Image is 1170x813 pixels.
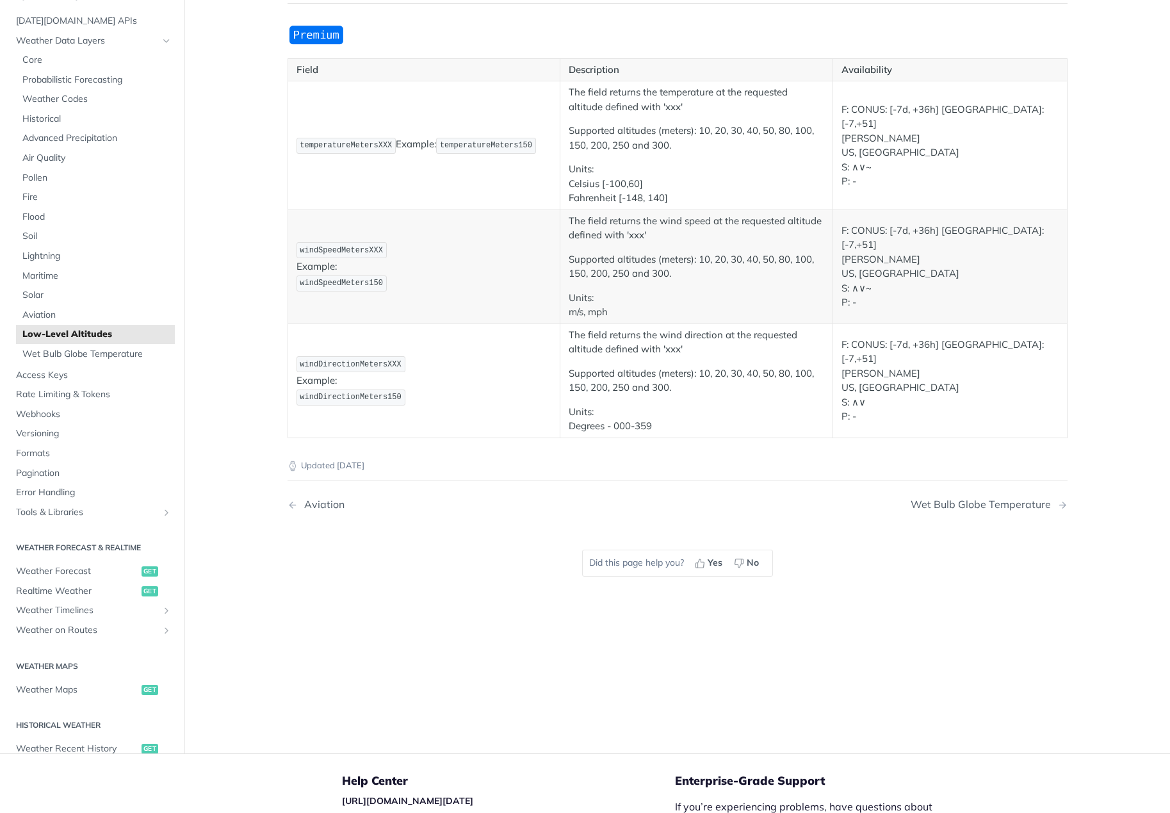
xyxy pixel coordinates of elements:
[342,795,473,807] a: [URL][DOMAIN_NAME][DATE]
[22,191,172,204] span: Fire
[10,424,175,443] a: Versioning
[10,483,175,502] a: Error Handling
[10,385,175,404] a: Rate Limiting & Tokens
[297,63,552,78] p: Field
[288,498,622,511] a: Previous Page: Aviation
[300,393,401,402] span: windDirectionMeters150
[10,680,175,700] a: Weather Mapsget
[16,129,175,148] a: Advanced Precipitation
[342,773,675,789] h5: Help Center
[161,36,172,46] button: Hide subpages for Weather Data Layers
[22,152,172,165] span: Air Quality
[16,110,175,129] a: Historical
[16,624,158,637] span: Weather on Routes
[22,348,172,361] span: Wet Bulb Globe Temperature
[569,63,824,78] p: Description
[16,506,158,519] span: Tools & Libraries
[747,556,759,570] span: No
[911,498,1057,511] div: Wet Bulb Globe Temperature
[10,31,175,51] a: Weather Data LayersHide subpages for Weather Data Layers
[911,498,1068,511] a: Next Page: Wet Bulb Globe Temperature
[297,355,552,406] p: Example:
[22,54,172,67] span: Core
[10,661,175,672] h2: Weather Maps
[16,286,175,305] a: Solar
[16,188,175,207] a: Fire
[16,684,138,696] span: Weather Maps
[841,338,1058,424] p: F: CONUS: [-7d, +36h] [GEOGRAPHIC_DATA]: [-7,+51] [PERSON_NAME] US, [GEOGRAPHIC_DATA] S: ∧∨ P: -
[300,360,401,369] span: windDirectionMetersXXX
[161,605,172,616] button: Show subpages for Weather Timelines
[16,427,172,440] span: Versioning
[22,328,172,341] span: Low-Level Altitudes
[300,279,383,288] span: windSpeedMeters150
[22,74,172,86] span: Probabilistic Forecasting
[569,85,824,114] p: The field returns the temperature at the requested altitude defined with 'xxx'
[300,141,392,150] span: temperatureMetersXXX
[300,246,383,255] span: windSpeedMetersXXX
[16,227,175,246] a: Soil
[16,345,175,364] a: Wet Bulb Globe Temperature
[288,459,1068,472] p: Updated [DATE]
[10,562,175,581] a: Weather Forecastget
[161,507,172,518] button: Show subpages for Tools & Libraries
[288,486,1068,523] nav: Pagination Controls
[841,103,1058,189] p: F: CONUS: [-7d, +36h] [GEOGRAPHIC_DATA]: [-7,+51] [PERSON_NAME] US, [GEOGRAPHIC_DATA] S: ∧∨~ P: -
[841,224,1058,310] p: F: CONUS: [-7d, +36h] [GEOGRAPHIC_DATA]: [-7,+51] [PERSON_NAME] US, [GEOGRAPHIC_DATA] S: ∧∨~ P: -
[22,230,172,243] span: Soil
[10,582,175,601] a: Realtime Weatherget
[16,565,138,578] span: Weather Forecast
[22,93,172,106] span: Weather Codes
[16,408,172,421] span: Webhooks
[16,369,172,382] span: Access Keys
[16,208,175,227] a: Flood
[569,366,824,395] p: Supported altitudes (meters): 10, 20, 30, 40, 50, 80, 100, 150, 200, 250 and 300.
[22,289,172,302] span: Solar
[569,214,824,243] p: The field returns the wind speed at the requested altitude defined with 'xxx'
[569,124,824,152] p: Supported altitudes (meters): 10, 20, 30, 40, 50, 80, 100, 150, 200, 250 and 300.
[10,405,175,424] a: Webhooks
[161,625,172,636] button: Show subpages for Weather on Routes
[16,743,138,755] span: Weather Recent History
[22,309,172,322] span: Aviation
[298,498,345,511] div: Aviation
[16,267,175,286] a: Maritime
[142,566,158,577] span: get
[10,366,175,385] a: Access Keys
[10,719,175,731] h2: Historical Weather
[16,90,175,109] a: Weather Codes
[142,744,158,754] span: get
[16,306,175,325] a: Aviation
[16,51,175,70] a: Core
[569,162,824,206] p: Units: Celsius [-100,60] Fahrenheit [-148, 140]
[690,554,729,573] button: Yes
[22,113,172,126] span: Historical
[16,604,158,617] span: Weather Timelines
[142,586,158,596] span: get
[297,136,552,155] p: Example:
[10,503,175,522] a: Tools & LibrariesShow subpages for Tools & Libraries
[16,247,175,266] a: Lightning
[10,601,175,620] a: Weather TimelinesShow subpages for Weather Timelines
[16,447,172,460] span: Formats
[675,773,975,789] h5: Enterprise-Grade Support
[569,291,824,320] p: Units: m/s, mph
[16,15,172,28] span: [DATE][DOMAIN_NAME] APIs
[10,621,175,640] a: Weather on RoutesShow subpages for Weather on Routes
[16,467,172,480] span: Pagination
[16,149,175,168] a: Air Quality
[569,405,824,434] p: Units: Degrees - 000-359
[22,172,172,185] span: Pollen
[297,241,552,292] p: Example:
[22,270,172,283] span: Maritime
[16,35,158,47] span: Weather Data Layers
[16,168,175,188] a: Pollen
[569,252,824,281] p: Supported altitudes (meters): 10, 20, 30, 40, 50, 80, 100, 150, 200, 250 and 300.
[142,685,158,695] span: get
[569,328,824,357] p: The field returns the wind direction at the requested altitude defined with 'xxx'
[22,250,172,263] span: Lightning
[708,556,722,570] span: Yes
[16,325,175,344] a: Low-Level Altitudes
[10,444,175,463] a: Formats
[22,132,172,145] span: Advanced Precipitation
